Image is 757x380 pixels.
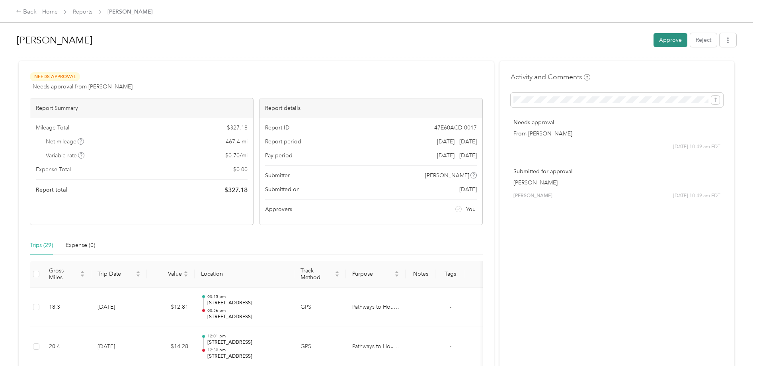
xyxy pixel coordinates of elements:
span: Go to pay period [437,151,477,160]
span: caret-down [136,273,140,278]
td: [DATE] [91,327,147,367]
p: [STREET_ADDRESS] [207,339,288,346]
td: 18.3 [43,288,91,327]
span: [PERSON_NAME] [425,171,469,180]
span: Mileage Total [36,123,69,132]
p: 03:15 pm [207,294,288,300]
th: Value [147,261,195,288]
span: Submitter [265,171,290,180]
span: $ 0.70 / mi [225,151,248,160]
div: Report details [259,98,482,118]
span: [PERSON_NAME] [513,192,552,200]
span: 467.4 mi [226,137,248,146]
span: - [450,304,451,310]
span: Gross Miles [49,267,78,281]
span: Pay period [265,151,293,160]
span: You [466,205,476,214]
p: [PERSON_NAME] [513,178,720,187]
div: Back [16,7,37,17]
h1: Tomas Flores [17,31,648,50]
p: [STREET_ADDRESS] [207,313,288,321]
span: caret-up [183,270,188,274]
span: $ 0.00 [233,165,248,174]
p: 12:01 pm [207,333,288,339]
p: 03:56 pm [207,308,288,313]
span: Track Method [300,267,333,281]
span: Report total [36,186,68,194]
span: [DATE] 10:49 am EDT [673,143,720,151]
th: Location [195,261,294,288]
p: [STREET_ADDRESS] [207,300,288,307]
span: Submitted on [265,185,300,194]
span: Expense Total [36,165,71,174]
p: 12:39 pm [207,347,288,353]
span: Needs approval from [PERSON_NAME] [33,82,133,91]
td: [DATE] [91,288,147,327]
span: caret-up [394,270,399,274]
div: Trips (29) [30,241,53,250]
div: Report Summary [30,98,253,118]
span: $ 327.18 [224,185,248,195]
span: caret-down [183,273,188,278]
button: Approve [654,33,687,47]
span: Report period [265,137,301,146]
td: $14.28 [147,327,195,367]
th: Trip Date [91,261,147,288]
span: caret-down [335,273,339,278]
span: Trip Date [98,270,134,277]
td: $12.81 [147,288,195,327]
a: Home [42,8,58,15]
span: caret-down [394,273,399,278]
td: GPS [294,327,346,367]
span: caret-down [80,273,85,278]
th: Track Method [294,261,346,288]
span: [DATE] - [DATE] [437,137,477,146]
span: Purpose [352,270,393,277]
td: Pathways to Housing DC [346,327,406,367]
p: From [PERSON_NAME] [513,129,720,138]
h4: Activity and Comments [511,72,590,82]
th: Purpose [346,261,406,288]
span: caret-up [335,270,339,274]
span: Approvers [265,205,292,214]
span: Value [153,270,182,277]
span: [DATE] [459,185,477,194]
th: Notes [406,261,435,288]
span: Needs Approval [30,72,80,81]
div: Expense (0) [66,241,95,250]
span: 47E60ACD-0017 [434,123,477,132]
p: [STREET_ADDRESS] [207,353,288,360]
p: Needs approval [513,118,720,127]
iframe: Everlance-gr Chat Button Frame [712,335,757,380]
span: Variable rate [46,151,85,160]
td: Pathways to Housing DC [346,288,406,327]
th: Tags [435,261,465,288]
a: Reports [73,8,92,15]
span: caret-up [136,270,140,274]
span: $ 327.18 [227,123,248,132]
span: [DATE] 10:49 am EDT [673,192,720,200]
span: Net mileage [46,137,84,146]
button: Reject [690,33,717,47]
span: [PERSON_NAME] [107,8,152,16]
th: Gross Miles [43,261,91,288]
td: GPS [294,288,346,327]
span: caret-up [80,270,85,274]
td: 20.4 [43,327,91,367]
p: Submitted for approval [513,167,720,176]
span: - [450,343,451,350]
span: Report ID [265,123,290,132]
